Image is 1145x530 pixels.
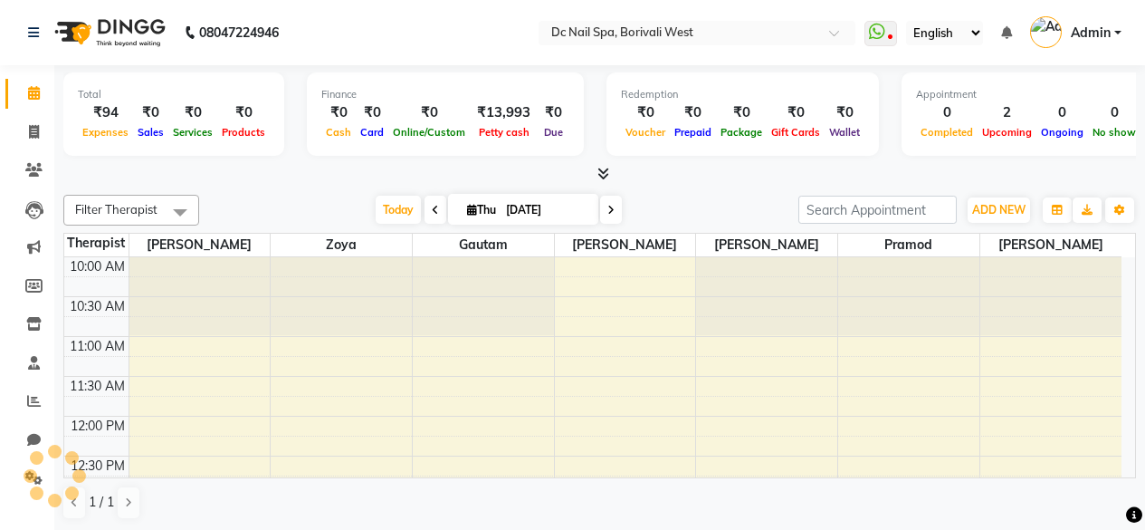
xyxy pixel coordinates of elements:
div: ₹0 [767,102,825,123]
span: No show [1088,126,1140,139]
div: ₹0 [716,102,767,123]
img: Admin [1030,16,1062,48]
div: 10:00 AM [66,257,129,276]
div: 0 [1088,102,1140,123]
div: 0 [916,102,978,123]
div: Finance [321,87,569,102]
div: ₹94 [78,102,133,123]
span: Upcoming [978,126,1036,139]
span: Due [539,126,568,139]
span: [PERSON_NAME] [980,234,1121,256]
span: Gift Cards [767,126,825,139]
span: 1 / 1 [89,493,114,512]
span: Gautam [413,234,554,256]
div: 11:00 AM [66,337,129,356]
div: 2 [978,102,1036,123]
div: ₹0 [670,102,716,123]
div: ₹0 [538,102,569,123]
span: Completed [916,126,978,139]
div: ₹0 [621,102,670,123]
span: Ongoing [1036,126,1088,139]
input: Search Appointment [798,196,957,224]
div: Appointment [916,87,1140,102]
img: logo [46,7,170,58]
span: [PERSON_NAME] [696,234,837,256]
span: Sales [133,126,168,139]
span: Pramod [838,234,979,256]
div: 11:30 AM [66,377,129,396]
div: ₹0 [168,102,217,123]
div: 10:30 AM [66,297,129,316]
span: Filter Therapist [75,202,157,217]
span: Expenses [78,126,133,139]
div: ₹0 [825,102,864,123]
span: Wallet [825,126,864,139]
span: [PERSON_NAME] [129,234,271,256]
div: 12:30 PM [67,457,129,476]
div: 12:00 PM [67,417,129,436]
span: Cash [321,126,356,139]
span: Voucher [621,126,670,139]
span: Products [217,126,270,139]
span: Prepaid [670,126,716,139]
div: ₹0 [217,102,270,123]
div: 0 [1036,102,1088,123]
div: ₹0 [321,102,356,123]
span: Today [376,196,421,224]
div: Therapist [64,234,129,253]
span: Thu [463,203,501,217]
div: ₹0 [356,102,388,123]
input: 2025-09-04 [501,197,591,224]
span: Online/Custom [388,126,470,139]
div: Total [78,87,270,102]
b: 08047224946 [199,7,279,58]
span: Petty cash [474,126,534,139]
div: ₹0 [133,102,168,123]
button: ADD NEW [968,198,1030,223]
div: ₹13,993 [470,102,538,123]
span: Package [716,126,767,139]
span: Services [168,126,217,139]
span: ADD NEW [972,203,1026,217]
span: Admin [1071,24,1111,43]
div: ₹0 [388,102,470,123]
span: [PERSON_NAME] [555,234,696,256]
span: Zoya [271,234,412,256]
span: Card [356,126,388,139]
div: Redemption [621,87,864,102]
